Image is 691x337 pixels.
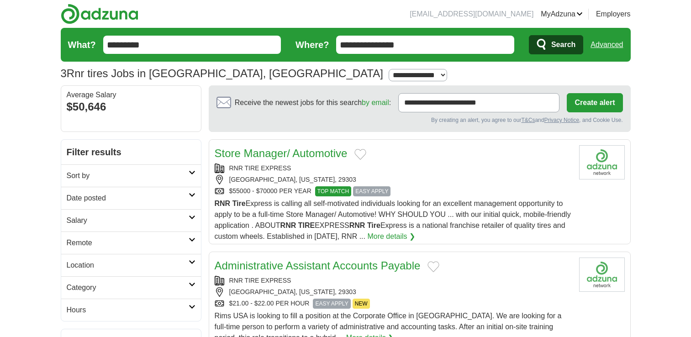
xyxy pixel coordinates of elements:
h2: Filter results [61,140,201,164]
a: More details ❯ [367,231,415,242]
h2: Date posted [67,193,189,204]
a: by email [362,99,389,106]
div: Average Salary [67,91,195,99]
a: Category [61,276,201,299]
div: $55000 - $70000 PER YEAR [215,186,572,196]
strong: Tire [232,200,246,207]
a: Advanced [591,36,623,54]
span: Receive the newest jobs for this search : [235,97,391,108]
span: NEW [353,299,370,309]
a: Sort by [61,164,201,187]
h2: Location [67,260,189,271]
div: [GEOGRAPHIC_DATA], [US_STATE], 29303 [215,175,572,184]
label: Where? [295,38,329,52]
a: Employers [596,9,631,20]
label: What? [68,38,96,52]
span: EASY APPLY [353,186,390,196]
button: Search [529,35,583,54]
strong: TIRE [298,221,315,229]
h2: Hours [67,305,189,316]
strong: Tire [367,221,380,229]
a: Salary [61,209,201,232]
div: $50,646 [67,99,195,115]
h2: Sort by [67,170,189,181]
h2: Category [67,282,189,293]
strong: RNR [280,221,296,229]
a: T&Cs [521,117,535,123]
img: Company logo [579,258,625,292]
a: Hours [61,299,201,321]
div: By creating an alert, you agree to our and , and Cookie Use. [216,116,623,124]
strong: RNR [349,221,365,229]
a: Privacy Notice [544,117,579,123]
h2: Salary [67,215,189,226]
h1: Rnr tires Jobs in [GEOGRAPHIC_DATA], [GEOGRAPHIC_DATA] [61,67,383,79]
a: Remote [61,232,201,254]
button: Add to favorite jobs [354,149,366,160]
span: EASY APPLY [313,299,350,309]
span: Express is calling all self-motivated individuals looking for an excellent management opportunity... [215,200,571,240]
li: [EMAIL_ADDRESS][DOMAIN_NAME] [410,9,533,20]
a: Store Manager/ Automotive [215,147,348,159]
span: Search [551,36,575,54]
a: Location [61,254,201,276]
span: 3 [61,65,67,82]
div: RNR TIRE EXPRESS [215,276,572,285]
strong: RNR [215,200,231,207]
img: Adzuna logo [61,4,138,24]
a: MyAdzuna [541,9,583,20]
button: Create alert [567,93,622,112]
img: Company logo [579,145,625,179]
a: Administrative Assistant Accounts Payable [215,259,421,272]
span: TOP MATCH [315,186,351,196]
button: Add to favorite jobs [427,261,439,272]
h2: Remote [67,237,189,248]
a: Date posted [61,187,201,209]
div: [GEOGRAPHIC_DATA], [US_STATE], 29303 [215,287,572,297]
div: RNR TIRE EXPRESS [215,163,572,173]
div: $21.00 - $22.00 PER HOUR [215,299,572,309]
